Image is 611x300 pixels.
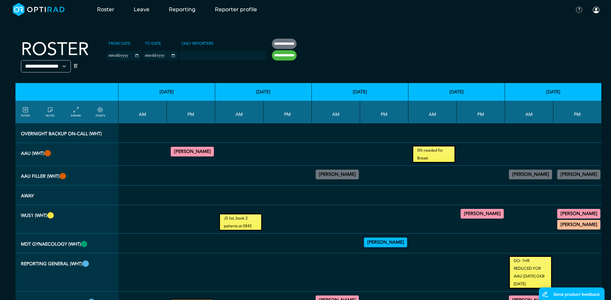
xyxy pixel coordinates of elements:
small: DO- 1HR REDUCED FOR AAU [DATE] GKB [DATE] [510,257,551,288]
th: PM [457,101,505,123]
th: [DATE] [215,83,312,101]
small: SN needed for Breast [413,146,454,162]
label: To date [143,39,163,48]
th: Overnight backup on-call (WHT) [15,123,119,143]
input: null [180,52,212,58]
th: AM [119,101,167,123]
th: PM [360,101,408,123]
div: General US/US Gynaecology 14:00 - 16:30 [557,170,600,179]
th: AM [312,101,360,123]
summary: [PERSON_NAME] [558,210,599,218]
summary: [PERSON_NAME] [172,148,213,155]
div: US REP 16:30 - 17:00 [557,220,600,230]
th: AAU (WHT) [15,143,119,166]
th: REPORTING GENERAL (WHT) [15,253,119,292]
th: PM [263,101,312,123]
th: AM [215,101,263,123]
h2: Roster [21,39,89,60]
div: Gynaecology 14:00 - 17:00 [364,238,407,247]
summary: [PERSON_NAME] [510,171,551,178]
th: [DATE] [119,83,215,101]
div: General US/US Gynaecology 14:00 - 16:30 [557,209,600,219]
div: MRI Lead 10:30 - 11:30 [509,170,552,179]
div: US Gynaecology 14:00 - 17:00 [461,209,504,219]
th: [DATE] [312,83,408,101]
div: General CT/General MRI/General XR 10:00 - 12:30 [316,170,359,179]
summary: [PERSON_NAME] [365,239,406,246]
th: AAU FILLER (WHT) [15,166,119,185]
th: [DATE] [505,83,602,101]
div: CT Trauma & Urgent/MRI Trauma & Urgent 13:30 - 18:30 [171,147,214,156]
summary: [PERSON_NAME] [558,221,599,229]
label: Only Reporters [179,39,215,48]
th: PM [553,101,602,123]
a: show/hide notes [46,106,54,118]
summary: [PERSON_NAME] [462,210,503,218]
img: brand-opti-rad-logos-blue-and-white-d2f68631ba2948856bd03f2d395fb146ddc8fb01b4b6e9315ea85fa773367... [13,3,65,16]
label: From date [107,39,132,48]
small: JS list, book 2 patients at 0845 [220,214,261,230]
th: AM [505,101,553,123]
summary: [PERSON_NAME] [558,171,599,178]
a: FILTERS [21,106,30,118]
th: PM [167,101,215,123]
a: collapse/expand expected points [96,106,105,118]
th: AM [408,101,457,123]
a: collapse/expand entries [71,106,81,118]
th: [DATE] [408,83,505,101]
summary: [PERSON_NAME] [317,171,358,178]
th: MDT GYNAECOLOGY (WHT) [15,234,119,253]
th: WUS1 (WHT) [15,205,119,234]
th: Away [15,185,119,205]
